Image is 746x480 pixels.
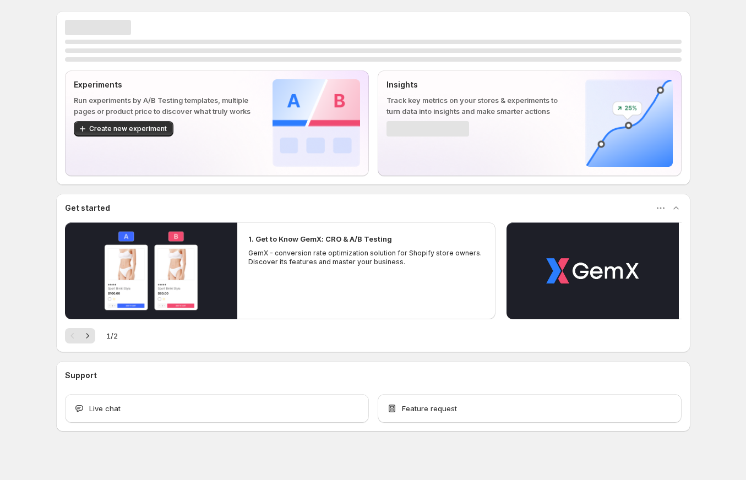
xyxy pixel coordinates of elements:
img: Insights [585,79,673,167]
span: Feature request [402,403,457,414]
p: Track key metrics on your stores & experiments to turn data into insights and make smarter actions [386,95,568,117]
h3: Support [65,370,97,381]
button: Create new experiment [74,121,173,137]
h3: Get started [65,203,110,214]
span: Create new experiment [89,124,167,133]
button: Play video [507,222,679,319]
p: Run experiments by A/B Testing templates, multiple pages or product price to discover what truly ... [74,95,255,117]
nav: Pagination [65,328,95,343]
button: Play video [65,222,237,319]
p: Insights [386,79,568,90]
button: Next [80,328,95,343]
img: Experiments [273,79,360,167]
p: Experiments [74,79,255,90]
p: GemX - conversion rate optimization solution for Shopify store owners. Discover its features and ... [248,249,485,266]
span: 1 / 2 [106,330,118,341]
span: Live chat [89,403,121,414]
h2: 1. Get to Know GemX: CRO & A/B Testing [248,233,392,244]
